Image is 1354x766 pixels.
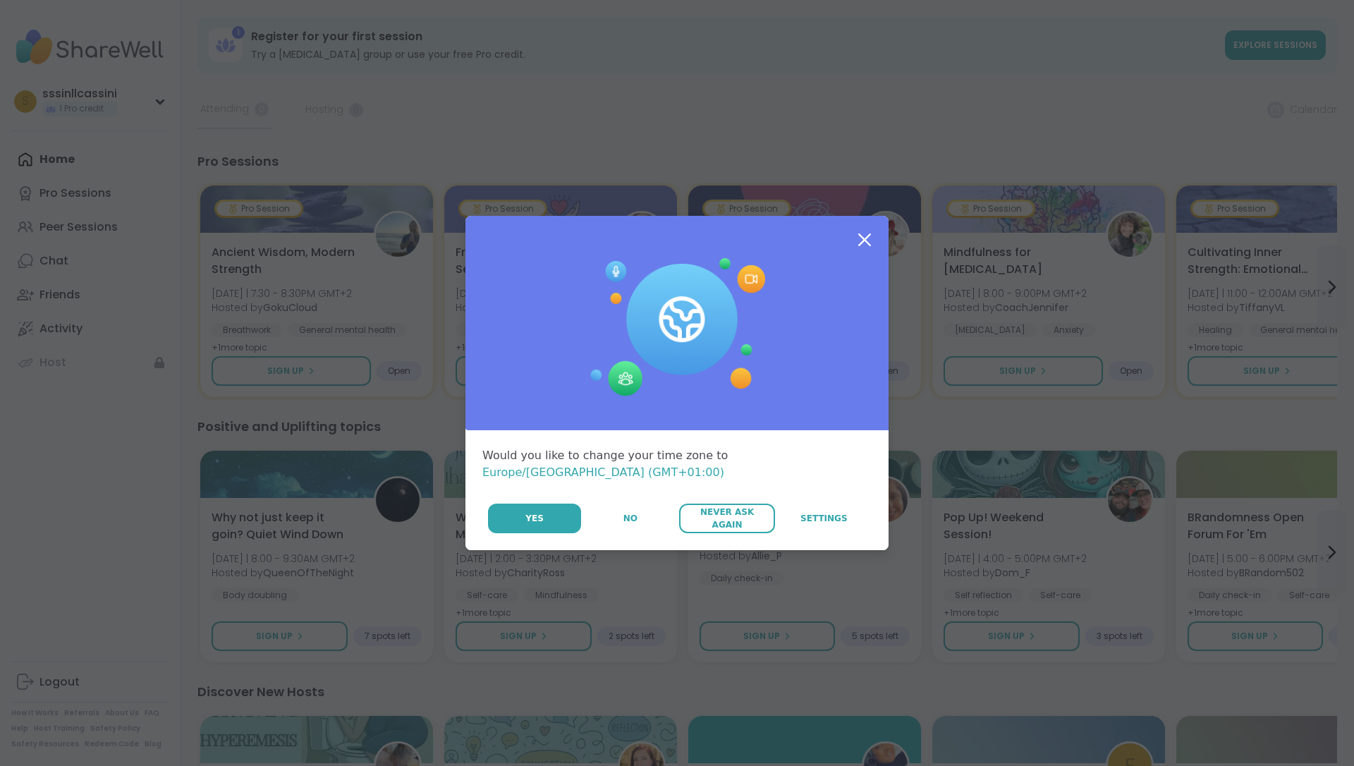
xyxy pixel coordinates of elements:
button: No [583,504,678,533]
span: Europe/[GEOGRAPHIC_DATA] (GMT+01:00) [482,466,724,479]
span: Settings [800,512,848,525]
span: No [623,512,638,525]
button: Yes [488,504,581,533]
span: Yes [525,512,544,525]
a: Settings [776,504,872,533]
img: Session Experience [589,258,765,396]
div: Would you like to change your time zone to [482,447,872,481]
button: Never Ask Again [679,504,774,533]
span: Never Ask Again [686,506,767,531]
